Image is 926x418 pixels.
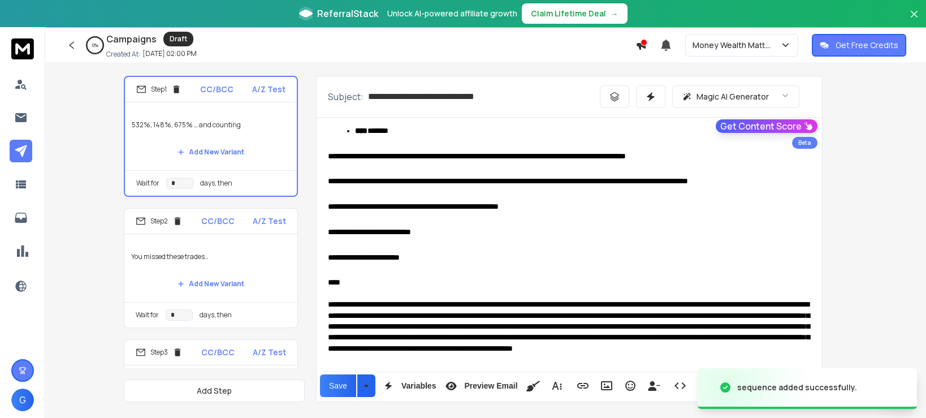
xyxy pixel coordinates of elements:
div: Step 3 [136,347,183,357]
button: Insert Image (Ctrl+P) [596,374,617,397]
p: [DATE] 02:00 PM [142,49,197,58]
p: CC/BCC [201,347,235,358]
button: Magic AI Generator [672,85,799,108]
div: Draft [163,32,193,46]
p: Magic AI Generator [696,91,769,102]
p: 532%, 148%, 675% … and counting [132,109,290,141]
span: → [611,8,618,19]
button: Preview Email [440,374,520,397]
div: sequence added successfully. [737,382,857,393]
p: You missed these trades… [131,241,291,273]
button: Insert Link (Ctrl+K) [572,374,594,397]
button: Insert Unsubscribe Link [643,374,665,397]
p: days, then [200,179,232,188]
button: Variables [378,374,439,397]
button: Add New Variant [168,273,253,295]
p: 0 % [92,42,98,49]
span: Preview Email [462,381,520,391]
button: Close banner [907,7,921,34]
p: days, then [200,311,232,320]
button: Add New Variant [168,141,253,163]
button: Get Content Score [716,119,817,133]
p: A/Z Test [252,84,285,95]
button: G [11,389,34,411]
p: CC/BCC [200,84,233,95]
li: Step1CC/BCCA/Z Test532%, 148%, 675% … and countingAdd New VariantWait fordays, then [124,76,298,197]
button: Code View [669,374,691,397]
button: Save [320,374,356,397]
p: Money Wealth Matters [693,40,780,51]
button: Claim Lifetime Deal→ [522,3,628,24]
p: A/Z Test [253,347,286,358]
span: ReferralStack [317,7,378,20]
h1: Campaigns [106,32,157,46]
div: Step 1 [136,84,181,94]
p: Wait for [136,311,159,320]
p: Unlock AI-powered affiliate growth [387,8,517,19]
div: Beta [792,137,817,149]
p: Subject: [328,90,364,104]
button: Emoticons [620,374,641,397]
button: Clean HTML [522,374,544,397]
p: Wait for [136,179,159,188]
p: CC/BCC [201,216,235,227]
span: Variables [399,381,439,391]
p: Created At: [106,50,140,59]
button: Add Step [124,380,305,402]
p: Get Free Credits [836,40,898,51]
button: Get Free Credits [812,34,906,57]
p: A/Z Test [253,216,286,227]
div: Step 2 [136,216,183,226]
li: Step2CC/BCCA/Z TestYou missed these trades…Add New VariantWait fordays, then [124,208,298,328]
